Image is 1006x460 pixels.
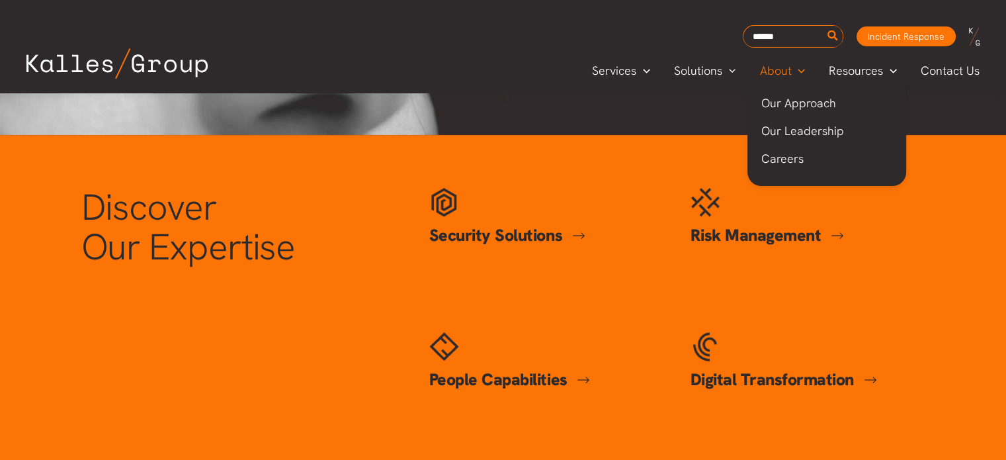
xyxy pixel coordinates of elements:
a: Risk Management [691,224,845,246]
span: Discover Our Expertise [81,183,296,271]
a: ResourcesMenu Toggle [817,61,909,81]
a: Our Approach [747,89,906,117]
a: Security Solutions [429,224,585,246]
span: Solutions [674,61,722,81]
span: Careers [761,151,803,166]
span: Contact Us [921,61,980,81]
nav: Primary Site Navigation [580,60,993,81]
a: SolutionsMenu Toggle [662,61,748,81]
a: Incident Response [857,26,956,46]
span: Our Approach [761,95,835,111]
span: Menu Toggle [883,61,897,81]
span: Menu Toggle [791,61,805,81]
img: Kalles Group [26,48,208,79]
a: ServicesMenu Toggle [580,61,662,81]
span: Services [592,61,636,81]
button: Search [825,26,841,47]
a: Our Leadership [747,117,906,145]
span: Our Leadership [761,123,843,138]
span: About [759,61,791,81]
a: Digital Transformation [691,369,877,391]
span: Menu Toggle [636,61,650,81]
span: Resources [829,61,883,81]
a: Contact Us [909,61,993,81]
span: Menu Toggle [722,61,736,81]
a: Careers [747,145,906,173]
a: People Capabilities [429,369,591,391]
a: AboutMenu Toggle [747,61,817,81]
